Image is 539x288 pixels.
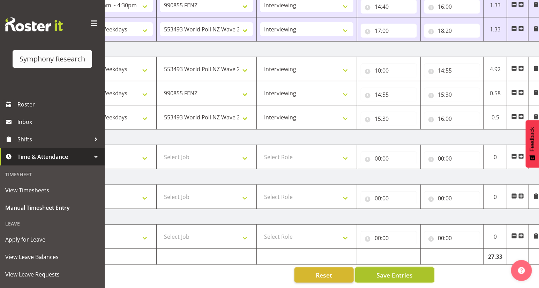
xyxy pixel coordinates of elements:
span: Inbox [17,117,101,127]
td: 0 [484,145,507,169]
span: Feedback [529,127,536,152]
td: 27.33 [484,249,507,265]
img: help-xxl-2.png [518,267,525,274]
div: Leave [2,216,103,231]
img: Rosterit website logo [5,17,63,31]
input: Click to select... [424,112,480,126]
button: Reset [294,267,354,283]
div: Symphony Research [20,54,85,64]
span: Reset [316,271,332,280]
a: View Leave Requests [2,266,103,283]
a: Manual Timesheet Entry [2,199,103,216]
span: View Leave Requests [5,269,99,280]
span: Save Entries [376,271,413,280]
input: Click to select... [361,112,417,126]
input: Click to select... [361,64,417,77]
input: Click to select... [424,152,480,165]
span: Apply for Leave [5,234,99,245]
input: Click to select... [361,88,417,102]
td: 0 [484,225,507,249]
a: View Timesheets [2,182,103,199]
input: Click to select... [361,152,417,165]
input: Click to select... [424,24,480,38]
input: Click to select... [361,231,417,245]
input: Click to select... [424,88,480,102]
span: Roster [17,99,101,110]
td: Total Hours [56,249,157,265]
button: Save Entries [355,267,434,283]
input: Click to select... [424,231,480,245]
div: Timesheet [2,167,103,182]
td: 0.58 [484,81,507,105]
td: 1.33 [484,17,507,42]
a: View Leave Balances [2,248,103,266]
td: 4.92 [484,57,507,81]
input: Click to select... [424,64,480,77]
button: Feedback - Show survey [526,120,539,168]
td: 0.5 [484,105,507,130]
td: 0 [484,185,507,209]
input: Click to select... [424,191,480,205]
span: View Leave Balances [5,252,99,262]
span: View Timesheets [5,185,99,195]
input: Click to select... [361,191,417,205]
input: Click to select... [361,24,417,38]
a: Apply for Leave [2,231,103,248]
span: Time & Attendance [17,152,91,162]
span: Manual Timesheet Entry [5,202,99,213]
span: Shifts [17,134,91,145]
